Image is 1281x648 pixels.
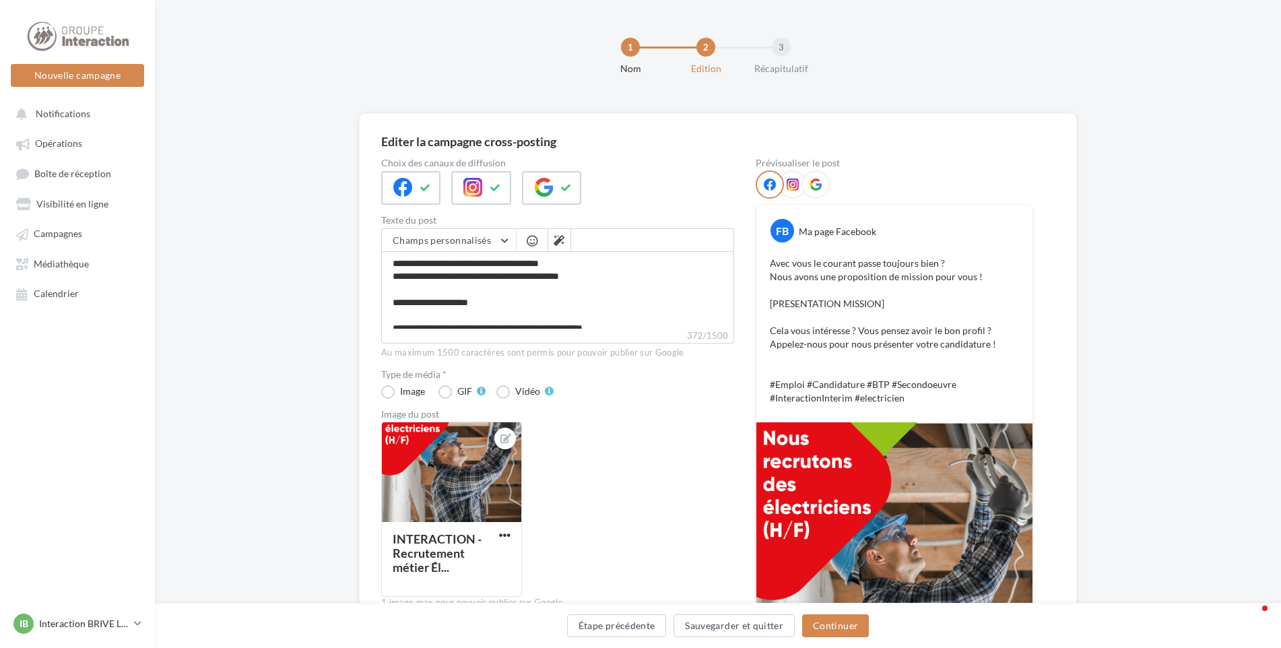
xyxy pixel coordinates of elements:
[34,228,82,240] span: Campagnes
[393,234,491,246] span: Champs personnalisés
[381,329,734,344] label: 372/1500
[674,614,795,637] button: Sauvegarder et quitter
[34,258,89,269] span: Médiathèque
[587,62,674,75] div: Nom
[770,257,1019,405] p: Avec vous le courant passe toujours bien ? Nous avons une proposition de mission pour vous ! [PRE...
[382,229,516,252] button: Champs personnalisés
[8,161,147,186] a: Boîte de réception
[1235,602,1268,635] iframe: Intercom live chat
[381,216,734,225] label: Texte du post
[381,370,734,379] label: Type de média *
[8,221,147,245] a: Campagnes
[457,387,472,396] div: GIF
[39,617,129,630] p: Interaction BRIVE LA GAILLARDE
[515,387,540,396] div: Vidéo
[34,168,111,179] span: Boîte de réception
[8,131,147,155] a: Opérations
[381,597,734,609] div: 1 image max pour pouvoir publier sur Google
[621,38,640,57] div: 1
[381,158,734,168] label: Choix des canaux de diffusion
[381,410,734,419] div: Image du post
[8,251,147,276] a: Médiathèque
[400,387,425,396] div: Image
[696,38,715,57] div: 2
[35,138,82,150] span: Opérations
[36,198,108,209] span: Visibilité en ligne
[8,101,141,125] button: Notifications
[770,219,794,242] div: FB
[11,611,144,637] a: IB Interaction BRIVE LA GAILLARDE
[11,64,144,87] button: Nouvelle campagne
[663,62,749,75] div: Edition
[567,614,667,637] button: Étape précédente
[799,225,876,238] div: Ma page Facebook
[381,135,556,148] div: Editer la campagne cross-posting
[738,62,824,75] div: Récapitulatif
[36,108,90,119] span: Notifications
[802,614,869,637] button: Continuer
[34,288,79,300] span: Calendrier
[772,38,791,57] div: 3
[20,617,28,630] span: IB
[381,347,734,359] div: Au maximum 1500 caractères sont permis pour pouvoir publier sur Google
[8,191,147,216] a: Visibilité en ligne
[8,281,147,305] a: Calendrier
[393,531,482,575] div: INTERACTION - Recrutement métier Él...
[756,158,1033,168] div: Prévisualiser le post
